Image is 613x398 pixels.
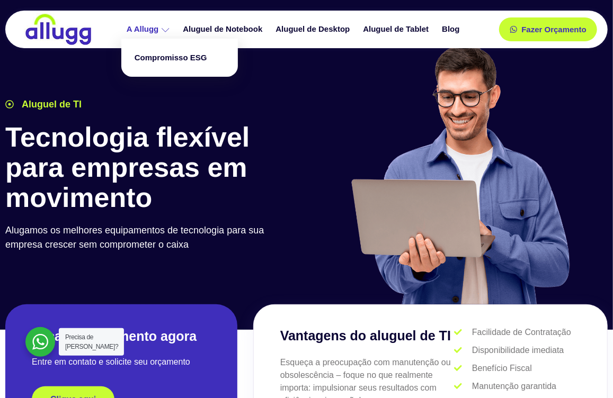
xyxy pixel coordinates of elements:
p: Alugamos os melhores equipamentos de tecnologia para sua empresa crescer sem comprometer o caixa [5,223,301,252]
a: Fazer Orçamento [499,17,597,41]
span: Benefício Fiscal [469,362,532,375]
span: Disponibilidade imediata [469,344,564,357]
h1: Tecnologia flexível para empresas em movimento [5,122,301,213]
a: A Allugg [121,20,178,39]
span: Fazer Orçamento [521,25,587,33]
h3: Vantagens do aluguel de TI [280,326,455,346]
span: Aluguel de TI [19,97,82,112]
a: Aluguel de Tablet [358,20,437,39]
img: aluguel de ti para startups [348,44,572,304]
span: Precisa de [PERSON_NAME]? [65,333,118,350]
a: Compromisso ESG [127,44,233,72]
a: Aluguel de Notebook [177,20,270,39]
iframe: Chat Widget [560,347,613,398]
a: Blog [437,20,467,39]
span: Manutenção garantida [469,380,556,393]
a: Aluguel de Desktop [270,20,358,39]
span: Facilidade de Contratação [469,326,571,339]
img: locação de TI é Allugg [24,13,93,46]
div: Widget de chat [560,347,613,398]
p: Entre em contato e solicite seu orçamento [32,356,211,368]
